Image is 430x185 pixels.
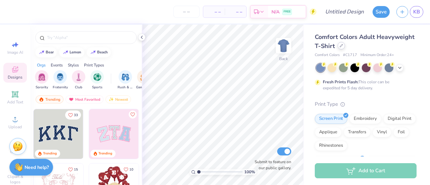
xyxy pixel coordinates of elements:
img: 5ee11766-d822-42f5-ad4e-763472bf8dcf [138,109,188,159]
span: 100 % [244,169,255,175]
span: – – [229,8,242,15]
button: filter button [72,70,85,90]
div: filter for Club [72,70,85,90]
strong: Fresh Prints Flash: [323,79,358,85]
img: 3b9aba4f-e317-4aa7-a679-c95a879539bd [34,109,83,159]
img: trend_line.gif [90,50,96,54]
button: filter button [136,70,152,90]
img: Fraternity Image [56,73,64,81]
span: N/A [271,8,279,15]
span: 15 [74,168,78,171]
button: Like [65,165,81,174]
span: Image AI [7,50,23,55]
img: Sorority Image [38,73,46,81]
img: Newest.gif [109,97,114,102]
button: lemon [59,47,84,57]
div: beach [97,50,108,54]
input: Try "Alpha" [46,34,132,41]
span: # C1717 [343,52,357,58]
span: KB [413,8,420,16]
img: Sports Image [93,73,101,81]
span: 33 [74,113,78,117]
button: Like [129,110,137,119]
button: filter button [35,70,48,90]
span: Comfort Colors [315,52,340,58]
span: Rush & Bid [118,85,133,90]
label: Submit to feature on our public gallery. [251,159,291,171]
button: beach [87,47,111,57]
div: lemon [70,50,81,54]
span: 10 [129,168,133,171]
div: Foil [393,127,409,137]
div: Styles [68,62,79,68]
div: Embroidery [349,114,381,124]
span: – – [207,8,221,15]
div: Vinyl [373,127,391,137]
span: Club [75,85,82,90]
span: Designs [8,75,23,80]
img: most_fav.gif [69,97,74,102]
div: Transfers [344,127,371,137]
img: 9980f5e8-e6a1-4b4a-8839-2b0e9349023c [89,109,139,159]
button: filter button [53,70,68,90]
img: Club Image [75,73,82,81]
button: bear [35,47,57,57]
img: Rush & Bid Image [122,73,129,81]
img: trend_line.gif [39,50,44,54]
span: Game Day [136,85,152,90]
span: Fraternity [53,85,68,90]
img: edfb13fc-0e43-44eb-bea2-bf7fc0dd67f9 [83,109,133,159]
div: filter for Sorority [35,70,48,90]
span: Sports [92,85,102,90]
img: trend_line.gif [63,50,68,54]
div: Print Type [315,100,417,108]
input: Untitled Design [320,5,369,18]
div: Events [51,62,63,68]
div: Orgs [37,62,46,68]
div: Rhinestones [315,141,347,151]
img: Game Day Image [140,73,148,81]
div: Newest [105,95,131,103]
div: Digital Print [383,114,416,124]
span: Comfort Colors Adult Heavyweight T-Shirt [315,33,415,50]
button: Like [65,110,81,120]
div: Applique [315,127,342,137]
button: Like [121,165,136,174]
div: filter for Rush & Bid [118,70,133,90]
div: This color can be expedited for 5 day delivery. [323,79,405,91]
img: Back [277,39,290,52]
button: Save [373,6,390,18]
div: bear [46,50,54,54]
img: trending.gif [39,97,44,102]
button: filter button [118,70,133,90]
div: Print Types [84,62,104,68]
div: Trending [98,151,112,156]
div: filter for Sports [90,70,104,90]
span: Add Text [7,99,23,105]
div: Trending [43,151,57,156]
a: KB [410,6,423,18]
div: filter for Game Day [136,70,152,90]
strong: Need help? [25,164,49,171]
span: Clipart & logos [3,174,27,185]
span: FREE [284,9,291,14]
button: filter button [90,70,104,90]
div: Back [279,56,288,62]
span: Minimum Order: 24 + [360,52,394,58]
div: Screen Print [315,114,347,124]
div: Most Favorited [66,95,103,103]
div: filter for Fraternity [53,70,68,90]
span: Upload [8,124,22,130]
span: Sorority [36,85,48,90]
input: – – [173,6,200,18]
div: Trending [36,95,63,103]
